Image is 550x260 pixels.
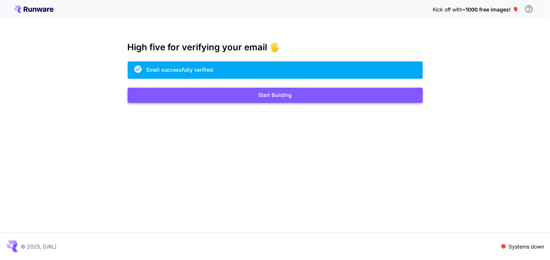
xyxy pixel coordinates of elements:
[21,243,56,250] p: © 2025, [URL]
[522,1,536,16] button: In order to qualify for free credit, you need to sign up with a business email address and click ...
[433,6,462,13] span: Kick off with
[147,66,215,74] div: Email successfully verified.
[509,243,544,250] p: Systems down
[128,42,423,53] h3: High five for verifying your email 🖐️
[128,88,423,103] button: Start Building
[462,6,519,13] span: ~1000 free images! 🎈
